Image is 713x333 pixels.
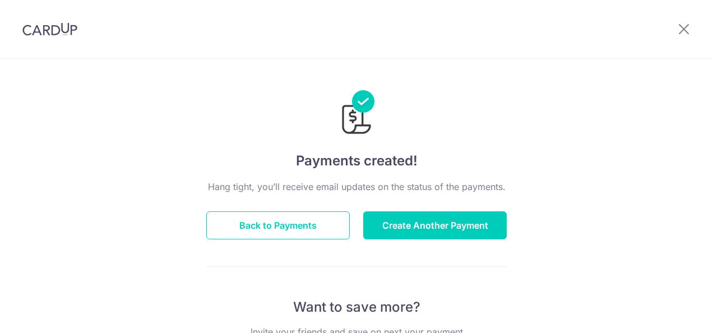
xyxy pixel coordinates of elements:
[206,180,507,193] p: Hang tight, you’ll receive email updates on the status of the payments.
[339,90,374,137] img: Payments
[206,211,350,239] button: Back to Payments
[22,22,77,36] img: CardUp
[363,211,507,239] button: Create Another Payment
[206,298,507,316] p: Want to save more?
[206,151,507,171] h4: Payments created!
